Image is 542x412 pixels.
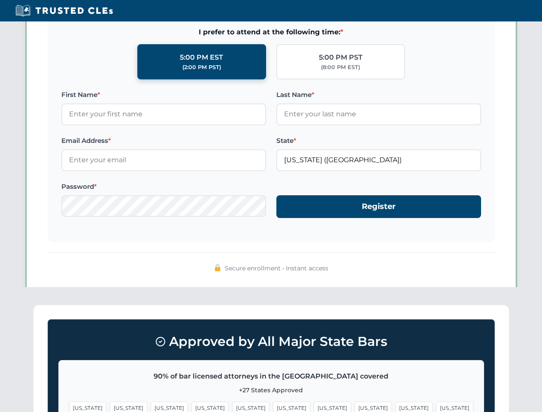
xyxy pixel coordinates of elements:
[61,90,266,100] label: First Name
[182,63,221,72] div: (2:00 PM PST)
[276,103,481,125] input: Enter your last name
[58,330,484,353] h3: Approved by All Major State Bars
[276,195,481,218] button: Register
[321,63,360,72] div: (8:00 PM EST)
[69,385,473,395] p: +27 States Approved
[13,4,115,17] img: Trusted CLEs
[276,90,481,100] label: Last Name
[214,264,221,271] img: 🔒
[61,136,266,146] label: Email Address
[180,52,223,63] div: 5:00 PM EST
[61,149,266,171] input: Enter your email
[61,103,266,125] input: Enter your first name
[276,149,481,171] input: Florida (FL)
[61,27,481,38] span: I prefer to attend at the following time:
[319,52,363,63] div: 5:00 PM PST
[225,264,328,273] span: Secure enrollment • Instant access
[276,136,481,146] label: State
[69,371,473,382] p: 90% of bar licensed attorneys in the [GEOGRAPHIC_DATA] covered
[61,182,266,192] label: Password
